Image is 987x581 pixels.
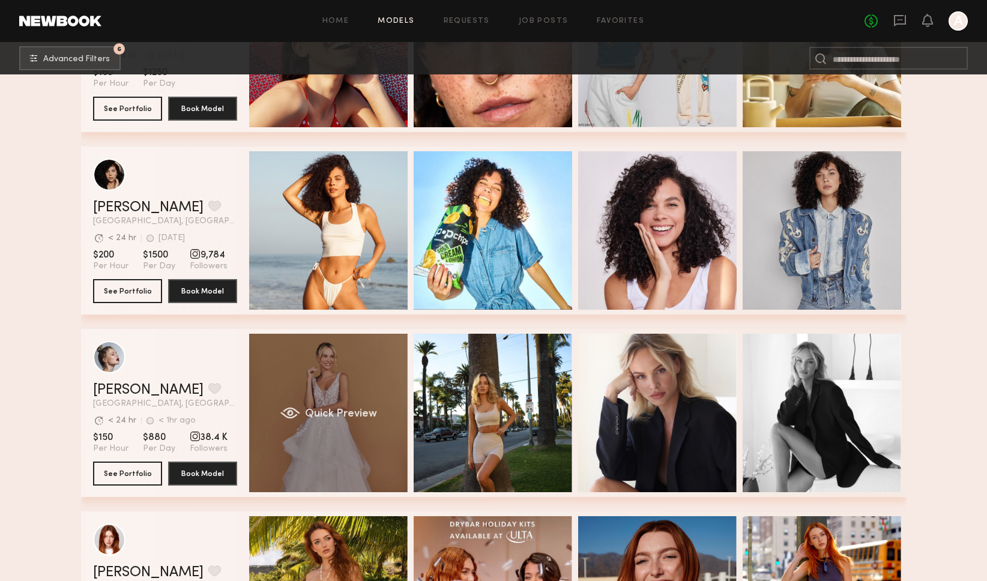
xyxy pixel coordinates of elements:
span: [GEOGRAPHIC_DATA], [GEOGRAPHIC_DATA] [93,400,237,408]
div: < 24 hr [108,234,136,242]
span: Per Hour [93,261,128,272]
span: Per Hour [93,79,128,89]
span: [GEOGRAPHIC_DATA], [GEOGRAPHIC_DATA] [93,217,237,226]
div: < 1hr ago [158,417,196,425]
span: $880 [143,432,175,444]
button: 6Advanced Filters [19,46,121,70]
button: Book Model [168,97,237,121]
span: Per Day [143,261,175,272]
button: Book Model [168,462,237,486]
span: Advanced Filters [43,55,110,64]
a: [PERSON_NAME] [93,383,204,397]
span: $150 [93,432,128,444]
button: See Portfolio [93,462,162,486]
a: A [949,11,968,31]
span: Per Hour [93,444,128,454]
div: < 24 hr [108,417,136,425]
a: [PERSON_NAME] [93,200,204,215]
a: [PERSON_NAME] [93,565,204,580]
a: Favorites [597,17,644,25]
a: Models [378,17,414,25]
a: Home [322,17,349,25]
span: 6 [117,46,121,52]
span: $1500 [143,249,175,261]
span: Quick Preview [304,409,376,420]
div: [DATE] [158,234,185,242]
button: See Portfolio [93,97,162,121]
span: Per Day [143,79,175,89]
span: Per Day [143,444,175,454]
span: 9,784 [190,249,228,261]
button: See Portfolio [93,279,162,303]
span: Followers [190,444,228,454]
span: Followers [190,261,228,272]
span: $200 [93,249,128,261]
span: 38.4 K [190,432,228,444]
a: Job Posts [519,17,569,25]
a: Requests [444,17,490,25]
button: Book Model [168,279,237,303]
